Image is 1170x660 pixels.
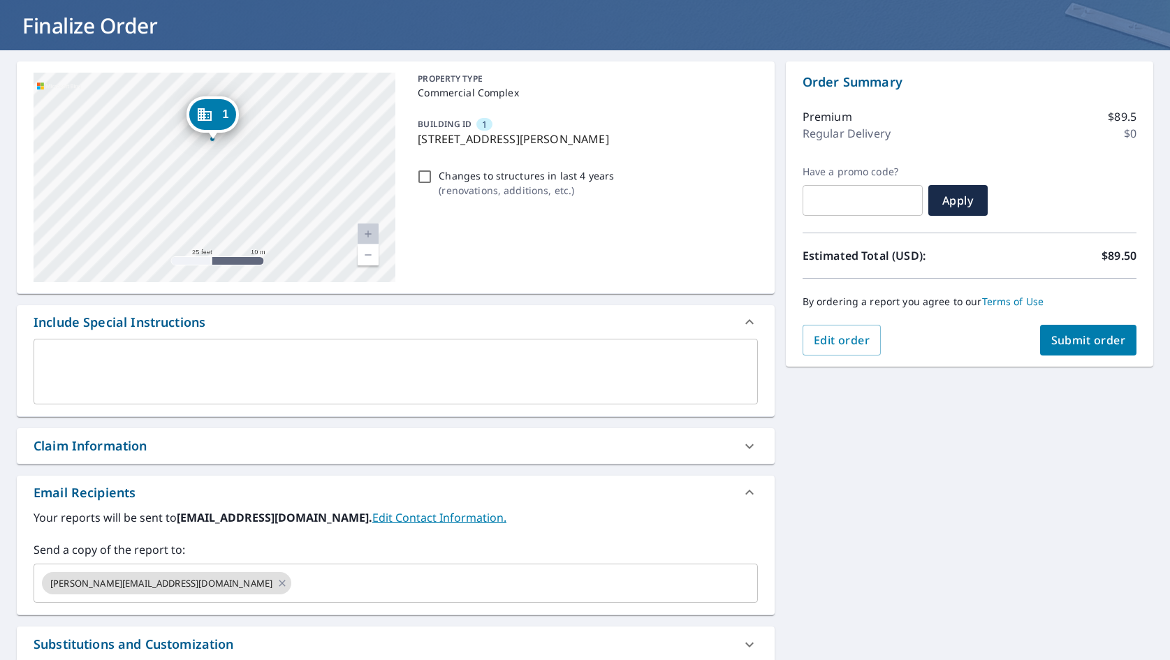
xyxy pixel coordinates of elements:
span: 1 [482,118,487,131]
label: Have a promo code? [803,166,923,178]
div: Substitutions and Customization [34,635,234,654]
p: $0 [1124,125,1136,142]
button: Submit order [1040,325,1137,355]
label: Your reports will be sent to [34,509,758,526]
p: Estimated Total (USD): [803,247,970,264]
p: Changes to structures in last 4 years [439,168,614,183]
a: EditContactInfo [372,510,506,525]
p: Order Summary [803,73,1136,91]
p: Premium [803,108,852,125]
p: $89.50 [1102,247,1136,264]
div: Claim Information [17,428,775,464]
span: [PERSON_NAME][EMAIL_ADDRESS][DOMAIN_NAME] [42,577,281,590]
button: Edit order [803,325,882,355]
span: Apply [939,193,977,208]
p: By ordering a report you agree to our [803,295,1136,308]
p: ( renovations, additions, etc. ) [439,183,614,198]
div: [PERSON_NAME][EMAIL_ADDRESS][DOMAIN_NAME] [42,572,291,594]
a: Current Level 20, Zoom In Disabled [358,223,379,244]
span: Submit order [1051,332,1126,348]
p: Regular Delivery [803,125,891,142]
div: Email Recipients [34,483,136,502]
button: Apply [928,185,988,216]
b: [EMAIL_ADDRESS][DOMAIN_NAME]. [177,510,372,525]
div: Include Special Instructions [17,305,775,339]
p: [STREET_ADDRESS][PERSON_NAME] [418,131,752,147]
span: 1 [222,109,228,119]
div: Claim Information [34,437,147,455]
div: Dropped pin, building 1, Commercial property, 1701 Whitehall Dr Davie, FL 33324 [187,96,238,140]
p: Commercial Complex [418,85,752,100]
p: BUILDING ID [418,118,471,130]
p: PROPERTY TYPE [418,73,752,85]
label: Send a copy of the report to: [34,541,758,558]
h1: Finalize Order [17,11,1153,40]
div: Email Recipients [17,476,775,509]
p: $89.5 [1108,108,1136,125]
span: Edit order [814,332,870,348]
a: Terms of Use [982,295,1044,308]
a: Current Level 20, Zoom Out [358,244,379,265]
div: Include Special Instructions [34,313,205,332]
